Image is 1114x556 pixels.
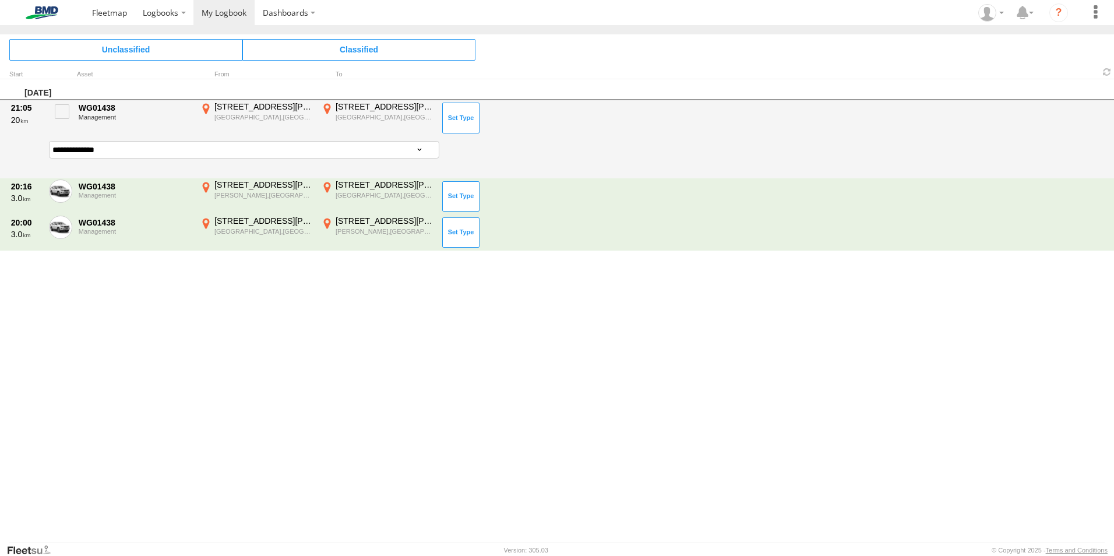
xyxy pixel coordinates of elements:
[79,103,192,113] div: WG01438
[319,216,436,249] label: Click to View Event Location
[1046,547,1108,554] a: Terms and Conditions
[336,113,434,121] div: [GEOGRAPHIC_DATA],[GEOGRAPHIC_DATA]
[214,227,313,235] div: [GEOGRAPHIC_DATA],[GEOGRAPHIC_DATA]
[442,181,480,212] button: Click to Set
[11,115,43,125] div: 20
[336,216,434,226] div: [STREET_ADDRESS][PERSON_NAME]
[214,113,313,121] div: [GEOGRAPHIC_DATA],[GEOGRAPHIC_DATA]
[336,227,434,235] div: [PERSON_NAME],[GEOGRAPHIC_DATA]
[336,191,434,199] div: [GEOGRAPHIC_DATA],[GEOGRAPHIC_DATA]
[214,216,313,226] div: [STREET_ADDRESS][PERSON_NAME]
[214,191,313,199] div: [PERSON_NAME],[GEOGRAPHIC_DATA]
[198,216,315,249] label: Click to View Event Location
[504,547,548,554] div: Version: 305.03
[319,101,436,135] label: Click to View Event Location
[442,103,480,133] button: Click to Set
[79,217,192,228] div: WG01438
[1049,3,1068,22] i: ?
[992,547,1108,554] div: © Copyright 2025 -
[442,217,480,248] button: Click to Set
[198,180,315,213] label: Click to View Event Location
[11,229,43,240] div: 3.0
[9,72,44,78] div: Click to Sort
[319,180,436,213] label: Click to View Event Location
[79,192,192,199] div: Management
[11,193,43,203] div: 3.0
[79,114,192,121] div: Management
[11,217,43,228] div: 20:00
[79,228,192,235] div: Management
[11,103,43,113] div: 21:05
[1100,66,1114,78] span: Refresh
[79,181,192,192] div: WG01438
[336,101,434,112] div: [STREET_ADDRESS][PERSON_NAME]
[12,6,72,19] img: bmd-logo.svg
[336,180,434,190] div: [STREET_ADDRESS][PERSON_NAME]
[77,72,193,78] div: Asset
[319,72,436,78] div: To
[198,101,315,135] label: Click to View Event Location
[974,4,1008,22] div: Tony Tanna
[198,72,315,78] div: From
[9,39,242,60] span: Click to view Unclassified Trips
[214,101,313,112] div: [STREET_ADDRESS][PERSON_NAME]
[11,181,43,192] div: 20:16
[214,180,313,190] div: [STREET_ADDRESS][PERSON_NAME]
[6,544,60,556] a: Visit our Website
[242,39,475,60] span: Click to view Classified Trips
